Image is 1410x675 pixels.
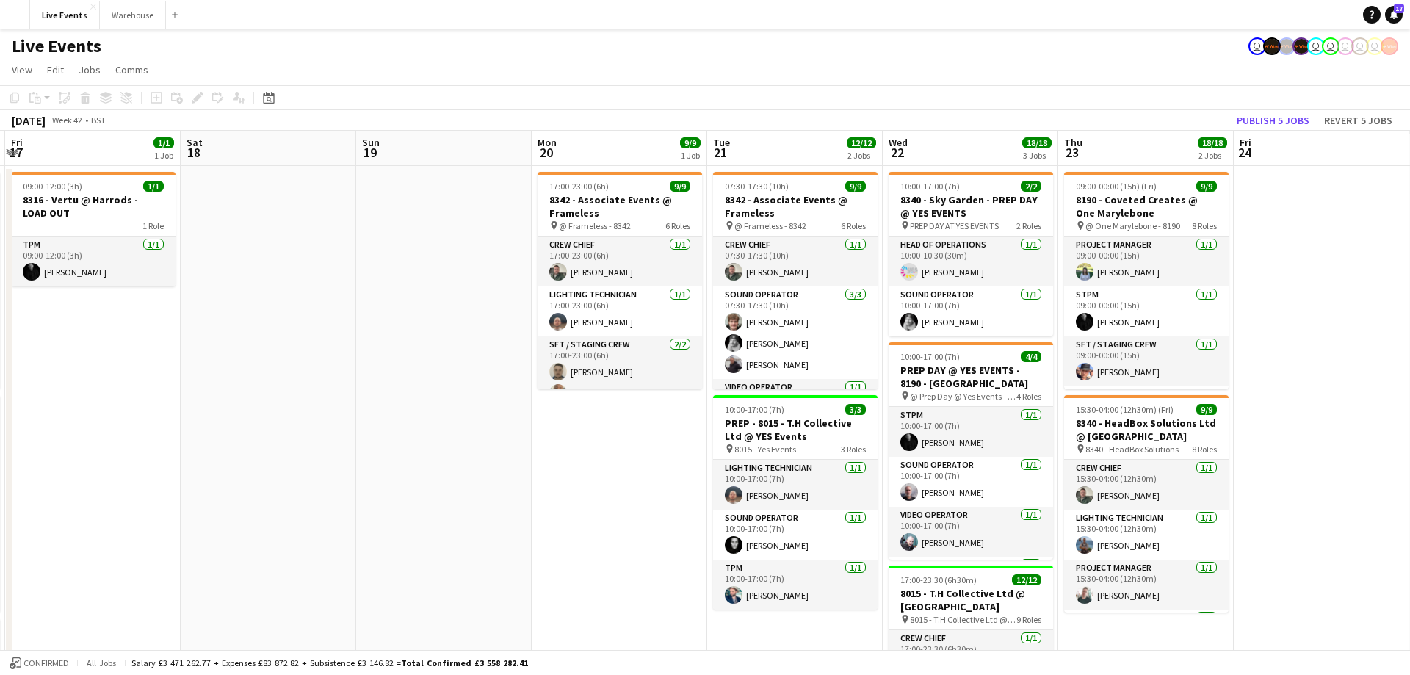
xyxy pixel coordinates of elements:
a: Comms [109,60,154,79]
app-user-avatar: Production Managers [1263,37,1281,55]
button: Revert 5 jobs [1318,111,1398,130]
span: Edit [47,63,64,76]
app-user-avatar: Technical Department [1337,37,1354,55]
app-user-avatar: Production Managers [1292,37,1310,55]
h1: Live Events [12,35,101,57]
app-user-avatar: Technical Department [1307,37,1325,55]
button: Warehouse [100,1,166,29]
div: BST [91,115,106,126]
div: [DATE] [12,113,46,128]
span: View [12,63,32,76]
app-user-avatar: Eden Hopkins [1248,37,1266,55]
app-user-avatar: Technical Department [1366,37,1384,55]
span: Jobs [79,63,101,76]
span: Confirmed [23,658,69,668]
span: Comms [115,63,148,76]
button: Publish 5 jobs [1231,111,1315,130]
span: All jobs [84,657,119,668]
app-user-avatar: Production Managers [1278,37,1295,55]
button: Live Events [30,1,100,29]
app-user-avatar: Alex Gill [1381,37,1398,55]
button: Confirmed [7,655,71,671]
a: Jobs [73,60,106,79]
span: Total Confirmed £3 558 282.41 [401,657,528,668]
span: 17 [1394,4,1404,13]
span: Week 42 [48,115,85,126]
app-user-avatar: Technical Department [1351,37,1369,55]
a: Edit [41,60,70,79]
div: Salary £3 471 262.77 + Expenses £83 872.82 + Subsistence £3 146.82 = [131,657,528,668]
a: 17 [1385,6,1403,24]
a: View [6,60,38,79]
app-user-avatar: Technical Department [1322,37,1339,55]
